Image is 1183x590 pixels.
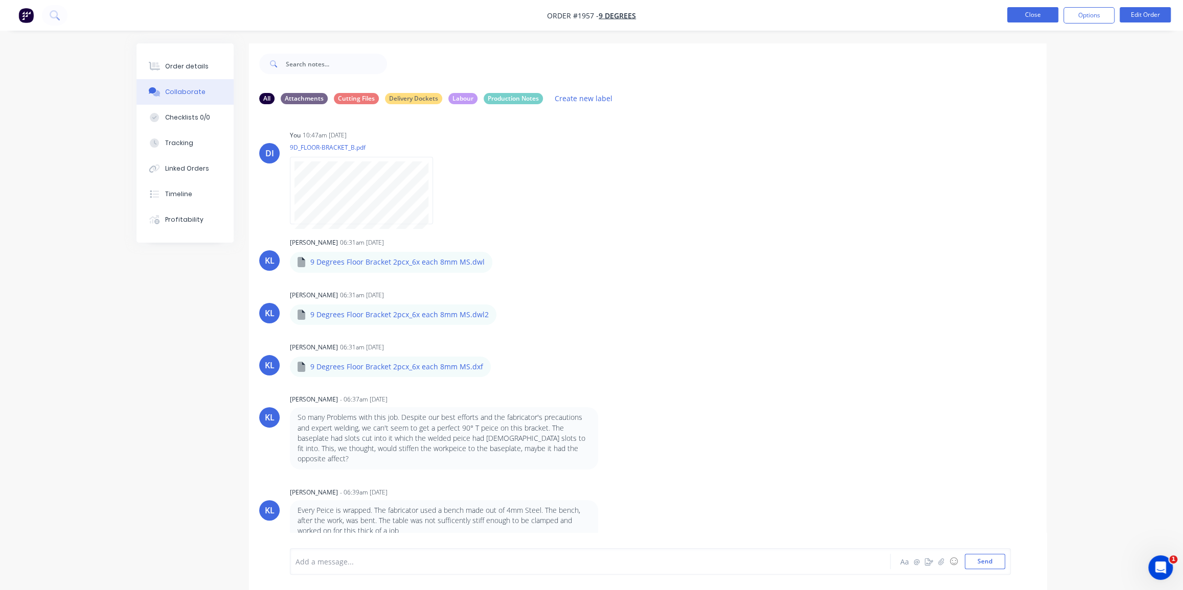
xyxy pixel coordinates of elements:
[340,395,388,404] div: - 06:37am [DATE]
[298,505,590,536] p: Every Peice is wrapped. The fabricator used a bench made out of 4mm Steel. The bench, after the w...
[290,291,338,300] div: [PERSON_NAME]
[1063,7,1114,23] button: Options
[165,190,192,199] div: Timeline
[965,554,1005,569] button: Send
[290,238,338,247] div: [PERSON_NAME]
[165,215,203,224] div: Profitability
[298,412,590,464] p: So many Problems with this job. Despite our best efforts and the fabricator's precautions and exp...
[547,11,599,20] span: Order #1957 -
[1007,7,1058,22] button: Close
[259,93,275,104] div: All
[1120,7,1171,22] button: Edit Order
[136,79,234,105] button: Collaborate
[265,359,275,371] div: KL
[340,291,384,300] div: 06:31am [DATE]
[165,113,210,122] div: Checklists 0/0
[165,87,206,97] div: Collaborate
[1148,555,1173,580] iframe: Intercom live chat
[340,238,384,247] div: 06:31am [DATE]
[334,93,379,104] div: Cutting Files
[265,254,275,267] div: KL
[286,54,387,74] input: Search notes...
[136,156,234,181] button: Linked Orders
[165,62,209,71] div: Order details
[340,488,388,497] div: - 06:39am [DATE]
[290,395,338,404] div: [PERSON_NAME]
[136,181,234,207] button: Timeline
[265,411,275,423] div: KL
[290,343,338,352] div: [PERSON_NAME]
[136,130,234,156] button: Tracking
[898,555,911,568] button: Aa
[1169,555,1177,563] span: 1
[265,504,275,516] div: KL
[290,131,301,140] div: You
[136,54,234,79] button: Order details
[947,555,960,568] button: ☺
[310,257,485,267] p: 9 Degrees Floor Bracket 2pcx_6x each 8mm MS.dwl
[290,143,443,152] p: 9D_FLOOR-BRACKET_B.pdf
[165,138,193,148] div: Tracking
[265,307,275,319] div: KL
[911,555,923,568] button: @
[281,93,328,104] div: Attachments
[165,164,209,173] div: Linked Orders
[136,207,234,232] button: Profitability
[265,147,274,159] div: DI
[310,310,489,320] p: 9 Degrees Floor Bracket 2pcx_6x each 8mm MS.dwl2
[136,105,234,130] button: Checklists 0/0
[303,131,347,140] div: 10:47am [DATE]
[484,93,543,104] div: Production Notes
[549,91,618,105] button: Create new label
[310,362,483,372] p: 9 Degrees Floor Bracket 2pcx_6x each 8mm MS.dxf
[340,343,384,352] div: 06:31am [DATE]
[448,93,477,104] div: Labour
[599,11,636,20] a: 9 Degrees
[18,8,34,23] img: Factory
[290,488,338,497] div: [PERSON_NAME]
[385,93,442,104] div: Delivery Dockets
